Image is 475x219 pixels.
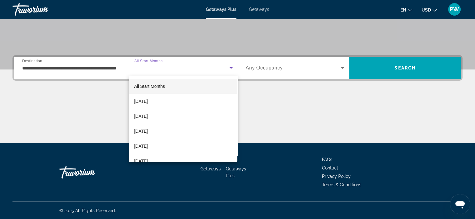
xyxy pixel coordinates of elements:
span: All Start Months [134,84,165,89]
span: [DATE] [134,157,148,165]
iframe: Button to launch messaging window [450,194,470,214]
span: [DATE] [134,127,148,135]
span: [DATE] [134,112,148,120]
span: [DATE] [134,98,148,105]
span: [DATE] [134,142,148,150]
